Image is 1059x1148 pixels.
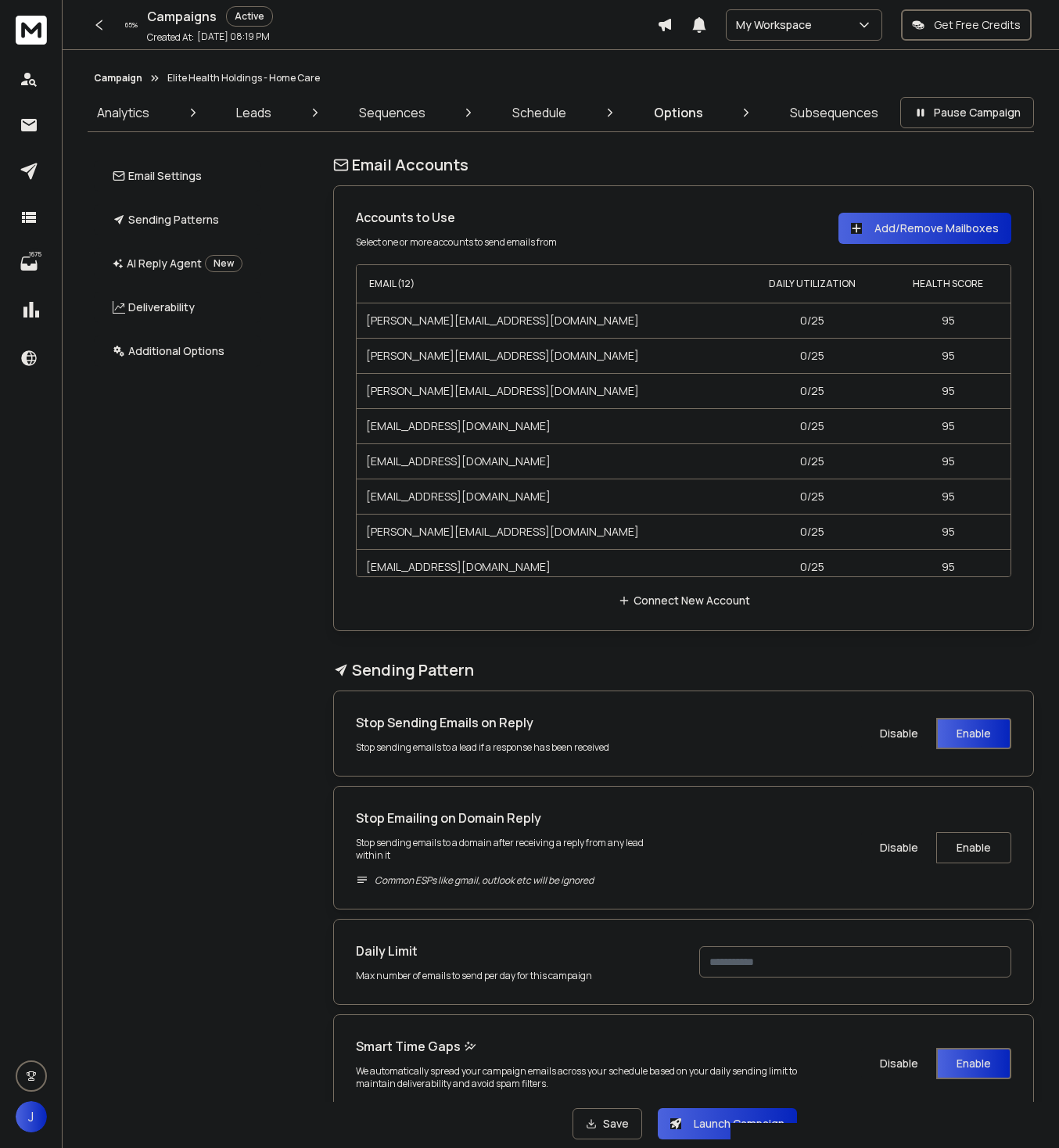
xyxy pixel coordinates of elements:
[781,94,888,131] a: Subsequences
[97,103,149,122] p: Analytics
[147,7,217,26] h1: Campaigns
[16,1101,47,1132] button: J
[113,168,202,184] p: Email Settings
[167,72,320,84] p: Elite Health Holdings - Home Care
[88,94,159,131] a: Analytics
[359,103,425,122] p: Sequences
[236,103,271,122] p: Leads
[94,160,261,192] button: Email Settings
[94,72,142,84] button: Campaign
[350,94,435,131] a: Sequences
[227,94,281,131] a: Leads
[125,20,138,30] p: 65 %
[226,6,273,27] div: Active
[147,31,194,44] p: Created At:
[333,154,1034,176] h1: Email Accounts
[644,94,713,131] a: Options
[900,97,1034,128] button: Pause Campaign
[512,103,566,122] p: Schedule
[654,103,703,122] p: Options
[736,17,818,33] p: My Workspace
[503,94,576,131] a: Schedule
[29,248,41,260] p: 1675
[790,103,878,122] p: Subsequences
[934,17,1021,33] p: Get Free Credits
[13,248,45,279] a: 1675
[901,9,1032,41] button: Get Free Credits
[197,30,270,43] p: [DATE] 08:19 PM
